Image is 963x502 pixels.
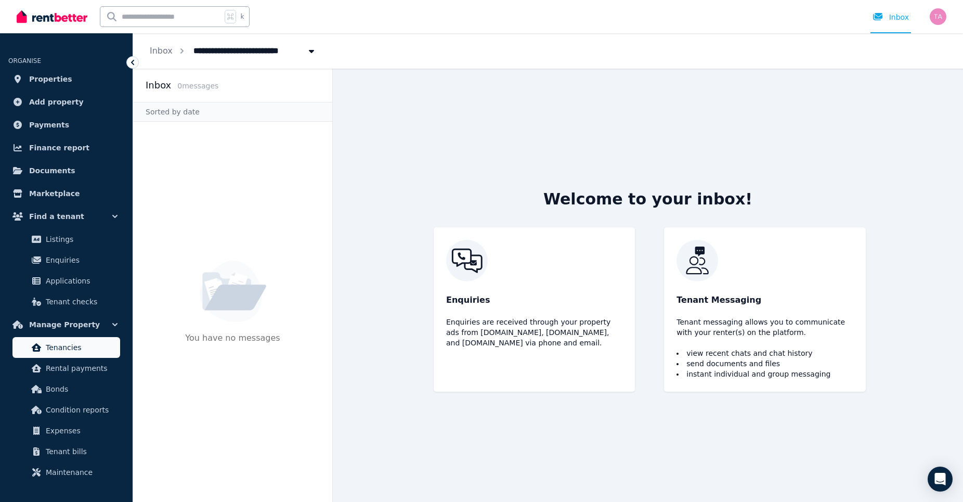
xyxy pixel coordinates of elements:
a: Bonds [12,379,120,400]
span: Properties [29,73,72,85]
a: Add property [8,92,124,112]
p: You have no messages [185,332,280,363]
span: Listings [46,233,116,246]
img: RentBetter Inbox [446,240,622,281]
span: k [240,12,244,21]
a: Maintenance [12,462,120,483]
span: Documents [29,164,75,177]
h2: Welcome to your inbox! [543,190,752,209]
span: ORGANISE [8,57,41,65]
span: Tenancies [46,341,116,354]
a: Applications [12,271,120,291]
div: Sorted by date [133,102,332,122]
li: instant individual and group messaging [676,369,853,379]
nav: Breadcrumb [133,33,333,69]
span: Find a tenant [29,210,84,223]
span: Tenant checks [46,295,116,308]
img: Tony Africano [930,8,946,25]
button: Manage Property [8,314,124,335]
img: RentBetter [17,9,87,24]
button: Find a tenant [8,206,124,227]
div: Open Intercom Messenger [928,467,953,492]
p: Enquiries are received through your property ads from [DOMAIN_NAME], [DOMAIN_NAME], and [DOMAIN_N... [446,317,622,348]
span: Tenant bills [46,445,116,458]
p: Enquiries [446,294,622,306]
div: Inbox [873,12,909,22]
span: Expenses [46,424,116,437]
a: Marketplace [8,183,124,204]
a: Expenses [12,420,120,441]
a: Condition reports [12,400,120,420]
span: Applications [46,275,116,287]
span: Bonds [46,383,116,395]
span: Maintenance [46,466,116,479]
a: Inbox [150,46,173,56]
span: Enquiries [46,254,116,266]
a: Rental payments [12,358,120,379]
img: RentBetter Inbox [676,240,853,281]
span: Tenant Messaging [676,294,761,306]
a: Tenant bills [12,441,120,462]
a: Tenant checks [12,291,120,312]
a: Properties [8,69,124,89]
li: send documents and files [676,358,853,369]
a: Tenancies [12,337,120,358]
span: Add property [29,96,84,108]
a: Finance report [8,137,124,158]
a: Payments [8,114,124,135]
span: Marketplace [29,187,80,200]
a: Documents [8,160,124,181]
span: Rental payments [46,362,116,375]
span: Condition reports [46,404,116,416]
span: Payments [29,119,69,131]
a: Enquiries [12,250,120,271]
span: Manage Property [29,318,100,331]
p: Tenant messaging allows you to communicate with your renter(s) on the platform. [676,317,853,338]
img: No Message Available [200,261,266,322]
h2: Inbox [146,78,171,93]
a: Listings [12,229,120,250]
span: Finance report [29,141,89,154]
li: view recent chats and chat history [676,348,853,358]
span: 0 message s [177,82,218,90]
